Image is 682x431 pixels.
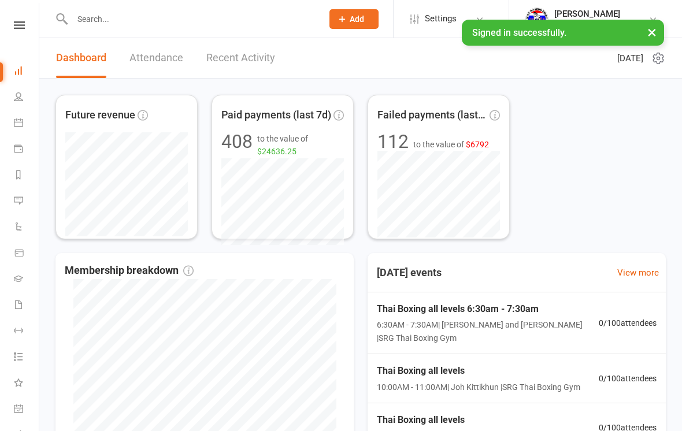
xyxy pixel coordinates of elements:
input: Search... [69,11,314,27]
button: Add [329,9,379,29]
div: 408 [221,132,253,158]
a: Dashboard [56,38,106,78]
div: 112 [377,132,409,151]
span: [DATE] [617,51,643,65]
a: Reports [14,163,40,189]
span: 6:30AM - 7:30AM | [PERSON_NAME] and [PERSON_NAME] | SRG Thai Boxing Gym [377,318,599,344]
span: Signed in successfully. [472,27,566,38]
span: Add [350,14,364,24]
span: to the value of [257,132,344,158]
a: Dashboard [14,59,40,85]
a: People [14,85,40,111]
a: Recent Activity [206,38,275,78]
span: 0 / 100 attendees [599,372,657,385]
span: 10:00AM - 11:00AM | Joh Kittikhun | SRG Thai Boxing Gym [377,381,580,393]
div: SRG Thai Boxing Gym [554,19,632,29]
div: [PERSON_NAME] [554,9,632,19]
span: Thai Boxing all levels 6:30am - 7:30am [377,302,599,317]
img: thumb_image1718682644.png [525,8,548,31]
h3: [DATE] events [368,262,451,283]
a: General attendance kiosk mode [14,397,40,423]
span: Thai Boxing all levels [377,413,590,428]
a: Payments [14,137,40,163]
a: View more [617,266,659,280]
span: Failed payments (last 30d) [377,107,487,124]
span: Settings [425,6,457,32]
span: Membership breakdown [65,262,194,279]
span: Future revenue [65,107,135,124]
a: What's New [14,371,40,397]
button: × [642,20,662,44]
span: $6792 [466,140,489,149]
span: Thai Boxing all levels [377,363,580,378]
a: Attendance [129,38,183,78]
a: Calendar [14,111,40,137]
span: to the value of [413,138,489,151]
span: $24636.25 [257,147,296,156]
span: Paid payments (last 7d) [221,107,331,124]
span: 0 / 100 attendees [599,317,657,329]
a: Product Sales [14,241,40,267]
